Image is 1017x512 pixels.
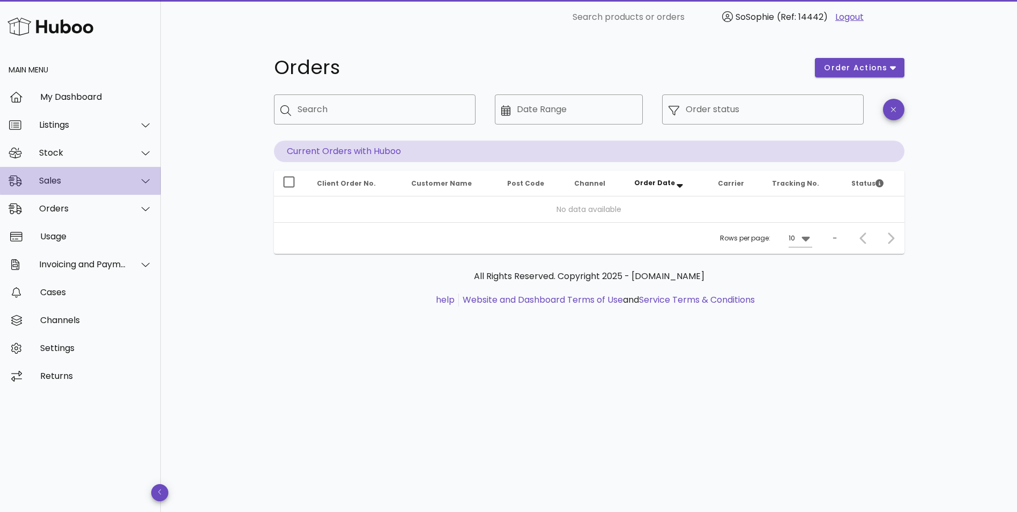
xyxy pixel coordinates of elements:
[823,62,888,74] span: order actions
[499,171,566,196] th: Post Code
[40,287,152,297] div: Cases
[634,178,675,187] span: Order Date
[574,179,605,188] span: Channel
[507,179,544,188] span: Post Code
[39,175,127,186] div: Sales
[833,233,837,243] div: –
[718,179,744,188] span: Carrier
[39,120,127,130] div: Listings
[772,179,819,188] span: Tracking No.
[40,315,152,325] div: Channels
[274,58,803,77] h1: Orders
[789,233,795,243] div: 10
[566,171,626,196] th: Channel
[459,294,755,306] li: and
[39,203,127,214] div: Orders
[626,171,709,196] th: Order Date: Sorted descending. Activate to remove sorting.
[274,196,904,222] td: No data available
[40,371,152,381] div: Returns
[763,171,843,196] th: Tracking No.
[463,294,623,306] a: Website and Dashboard Terms of Use
[851,179,884,188] span: Status
[39,148,127,158] div: Stock
[8,15,93,38] img: Huboo Logo
[40,343,152,353] div: Settings
[40,92,152,102] div: My Dashboard
[39,259,127,269] div: Invoicing and Payments
[436,294,455,306] a: help
[403,171,499,196] th: Customer Name
[720,223,812,254] div: Rows per page:
[736,11,774,23] span: SoSophie
[789,230,812,247] div: 10Rows per page:
[815,58,904,77] button: order actions
[843,171,904,196] th: Status
[709,171,763,196] th: Carrier
[40,231,152,242] div: Usage
[639,294,755,306] a: Service Terms & Conditions
[835,11,864,24] a: Logout
[274,141,904,162] p: Current Orders with Huboo
[308,171,403,196] th: Client Order No.
[777,11,828,23] span: (Ref: 14442)
[283,270,896,283] p: All Rights Reserved. Copyright 2025 - [DOMAIN_NAME]
[411,179,472,188] span: Customer Name
[317,179,376,188] span: Client Order No.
